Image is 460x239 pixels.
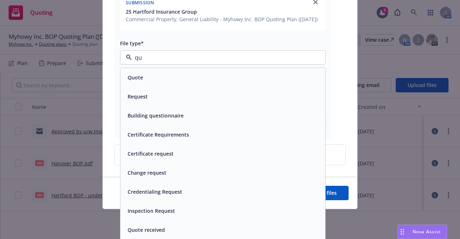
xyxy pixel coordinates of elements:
button: Change request [128,169,166,176]
span: 25 Hartford Insurance Group [126,8,197,15]
button: Certificate request [128,150,174,157]
button: Inspection Request [128,207,175,215]
button: Quote [128,74,143,81]
span: File type* [120,40,144,47]
button: Nova Assist [397,225,447,239]
div: Upload new files [114,144,346,165]
button: 25 Hartford Insurance Group [126,8,318,15]
div: Drag to move [398,225,407,239]
button: Certificate Requirements [128,131,189,138]
button: Add files [304,186,349,200]
button: Credentialing Request [128,188,182,196]
button: Request [128,93,148,100]
span: Add files [316,189,337,196]
span: Commercial Property, General Liability - Myhowy Inc. BOP Quoting Plan ([DATE]) [126,15,318,23]
span: Nova Assist [413,229,441,235]
button: Quote received [128,226,165,234]
button: Building questionnaire [128,112,184,119]
input: Filter by keyword [132,53,311,62]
